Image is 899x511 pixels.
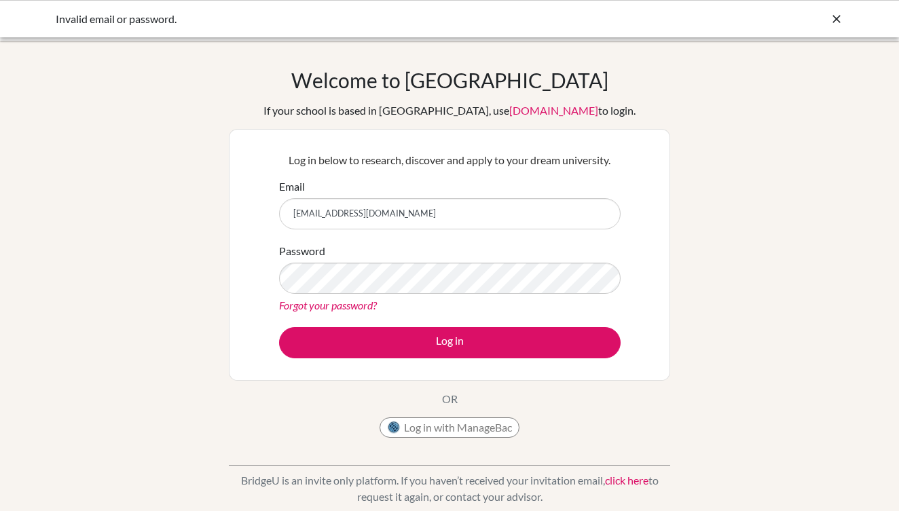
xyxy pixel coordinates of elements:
p: BridgeU is an invite only platform. If you haven’t received your invitation email, to request it ... [229,472,670,505]
div: Invalid email or password. [56,11,640,27]
p: Log in below to research, discover and apply to your dream university. [279,152,621,168]
a: click here [605,474,648,487]
a: [DOMAIN_NAME] [509,104,598,117]
div: If your school is based in [GEOGRAPHIC_DATA], use to login. [263,102,636,119]
label: Password [279,243,325,259]
p: OR [442,391,458,407]
a: Forgot your password? [279,299,377,311]
button: Log in [279,327,621,358]
h1: Welcome to [GEOGRAPHIC_DATA] [291,68,608,92]
label: Email [279,178,305,195]
button: Log in with ManageBac [380,417,519,438]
